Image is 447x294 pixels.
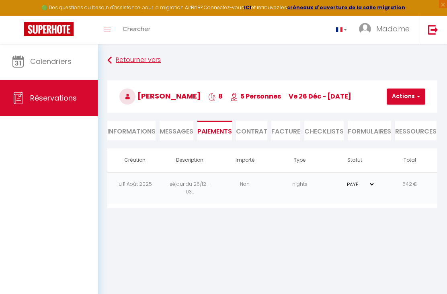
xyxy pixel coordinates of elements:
th: Importé [217,148,273,172]
span: ve 26 Déc - [DATE] [289,92,351,101]
li: Informations [107,121,156,140]
th: Statut [327,148,382,172]
span: Messages [160,127,193,136]
img: Super Booking [24,22,74,36]
li: Contrat [236,121,267,140]
a: ICI [244,4,251,11]
th: Total [382,148,437,172]
li: CHECKLISTS [304,121,344,140]
a: créneaux d'ouverture de la salle migration [287,4,405,11]
img: logout [428,25,438,35]
td: nights [272,172,327,204]
span: Chercher [123,25,150,33]
a: Retourner vers [107,53,437,68]
td: 542 € [382,172,437,204]
img: ... [359,23,371,35]
span: Madame [376,24,410,34]
span: 5 Personnes [230,92,281,101]
a: Chercher [117,16,156,44]
span: 8 [208,92,223,101]
td: séjour du 26/12 - 03... [162,172,217,204]
span: Réservations [30,93,77,103]
td: lu 11 Août 2025 [107,172,162,204]
a: ... Madame [353,16,420,44]
th: Type [272,148,327,172]
th: Description [162,148,217,172]
span: Calendriers [30,56,72,66]
td: Non [217,172,273,204]
span: [PERSON_NAME] [119,91,201,101]
button: Actions [387,88,425,105]
th: Création [107,148,162,172]
li: Facture [271,121,300,140]
button: Ouvrir le widget de chat LiveChat [6,3,31,27]
li: FORMULAIRES [348,121,391,140]
li: Ressources [395,121,437,140]
li: Paiements [197,121,232,140]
